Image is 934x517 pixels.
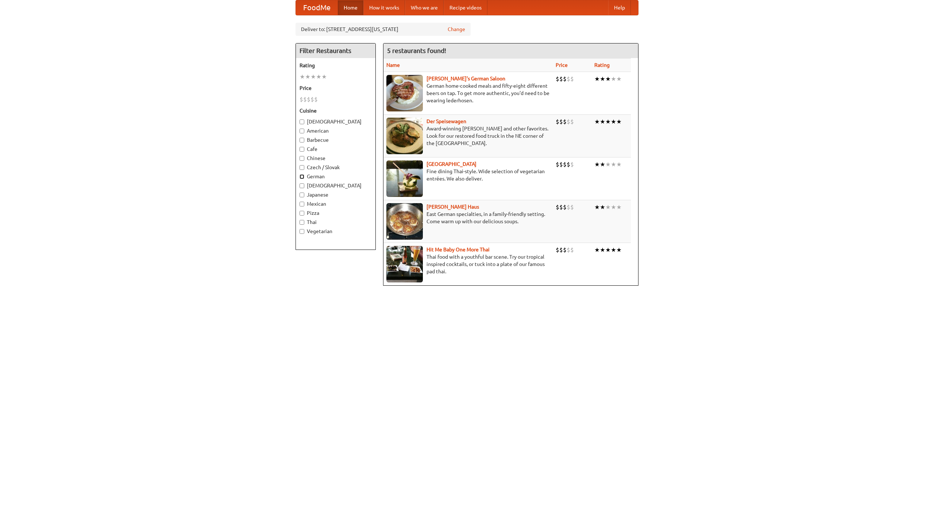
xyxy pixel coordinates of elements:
a: Hit Me Baby One More Thai [427,247,490,252]
label: Chinese [300,155,372,162]
li: $ [303,95,307,103]
li: ★ [305,73,310,81]
input: Pizza [300,211,304,216]
li: $ [570,75,574,83]
input: Chinese [300,156,304,161]
li: ★ [605,118,611,126]
li: ★ [321,73,327,81]
h5: Rating [300,62,372,69]
input: Cafe [300,147,304,152]
li: ★ [616,246,622,254]
a: Recipe videos [444,0,487,15]
li: $ [559,246,563,254]
label: Cafe [300,145,372,153]
a: Home [338,0,363,15]
a: Help [608,0,631,15]
a: Who we are [405,0,444,15]
label: Czech / Slovak [300,164,372,171]
li: ★ [605,75,611,83]
li: ★ [611,246,616,254]
li: $ [559,160,563,168]
p: East German specialties, in a family-friendly setting. Come warm up with our delicious soups. [386,210,550,225]
li: $ [567,203,570,211]
li: ★ [605,160,611,168]
input: Thai [300,220,304,225]
label: Japanese [300,191,372,198]
a: How it works [363,0,405,15]
li: ★ [600,246,605,254]
li: $ [567,118,570,126]
a: [PERSON_NAME] Haus [427,204,479,210]
li: ★ [300,73,305,81]
label: [DEMOGRAPHIC_DATA] [300,182,372,189]
input: [DEMOGRAPHIC_DATA] [300,183,304,188]
a: [PERSON_NAME]'s German Saloon [427,76,505,81]
img: satay.jpg [386,160,423,197]
a: Price [556,62,568,68]
img: kohlhaus.jpg [386,203,423,240]
li: $ [570,246,574,254]
label: Mexican [300,200,372,208]
li: $ [567,160,570,168]
p: German home-cooked meals and fifty-eight different beers on tap. To get more authentic, you'd nee... [386,82,550,104]
li: $ [556,75,559,83]
input: American [300,129,304,133]
li: ★ [616,203,622,211]
li: $ [559,118,563,126]
li: ★ [594,160,600,168]
li: $ [556,203,559,211]
li: $ [563,203,567,211]
img: esthers.jpg [386,75,423,111]
h5: Cuisine [300,107,372,114]
input: Barbecue [300,138,304,142]
li: ★ [594,118,600,126]
input: Vegetarian [300,229,304,234]
li: $ [556,160,559,168]
li: ★ [600,160,605,168]
li: $ [570,203,574,211]
li: ★ [310,73,316,81]
label: Vegetarian [300,228,372,235]
label: [DEMOGRAPHIC_DATA] [300,118,372,125]
li: $ [559,75,563,83]
p: Award-winning [PERSON_NAME] and other favorites. Look for our restored food truck in the NE corne... [386,125,550,147]
label: Thai [300,218,372,226]
li: $ [559,203,563,211]
label: Barbecue [300,136,372,144]
li: $ [563,118,567,126]
li: $ [310,95,314,103]
img: speisewagen.jpg [386,118,423,154]
a: Name [386,62,400,68]
label: Pizza [300,209,372,217]
a: Rating [594,62,610,68]
li: ★ [594,246,600,254]
li: ★ [611,203,616,211]
li: $ [556,118,559,126]
input: [DEMOGRAPHIC_DATA] [300,119,304,124]
p: Fine dining Thai-style. Wide selection of vegetarian entrées. We also deliver. [386,168,550,182]
li: ★ [616,160,622,168]
li: ★ [611,75,616,83]
div: Deliver to: [STREET_ADDRESS][US_STATE] [296,23,471,36]
input: Japanese [300,193,304,197]
li: $ [570,118,574,126]
input: German [300,174,304,179]
li: ★ [611,160,616,168]
p: Thai food with a youthful bar scene. Try our tropical inspired cocktails, or tuck into a plate of... [386,253,550,275]
input: Mexican [300,202,304,206]
label: American [300,127,372,134]
li: ★ [600,118,605,126]
li: $ [570,160,574,168]
li: $ [567,75,570,83]
a: [GEOGRAPHIC_DATA] [427,161,476,167]
h5: Price [300,84,372,92]
li: ★ [616,75,622,83]
li: $ [556,246,559,254]
li: $ [307,95,310,103]
label: German [300,173,372,180]
a: Der Speisewagen [427,118,466,124]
